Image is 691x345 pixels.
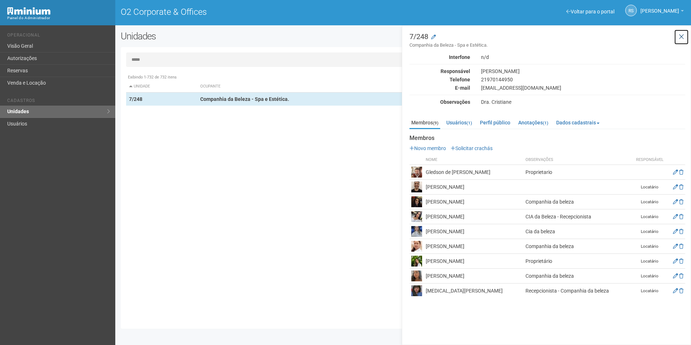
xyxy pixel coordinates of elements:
[476,85,691,91] div: [EMAIL_ADDRESS][DOMAIN_NAME]
[7,15,110,21] div: Painel do Administrador
[476,76,691,83] div: 21970144950
[524,224,631,239] td: Cia da beleza
[424,209,524,224] td: [PERSON_NAME]
[411,196,422,207] img: user.png
[632,180,668,195] td: Locatário
[673,258,678,264] a: Editar membro
[411,256,422,267] img: user.png
[543,120,548,125] small: (1)
[404,76,476,83] div: Telefone
[433,120,438,125] small: (9)
[7,33,110,40] li: Operacional
[424,165,524,180] td: Gledson de [PERSON_NAME]
[411,167,422,178] img: user.png
[431,34,436,41] a: Modificar a unidade
[679,273,683,279] a: Excluir membro
[7,98,110,106] li: Cadastros
[673,273,678,279] a: Editar membro
[566,9,614,14] a: Voltar para o portal
[404,99,476,105] div: Observações
[679,184,683,190] a: Excluir membro
[524,239,631,254] td: Companhia da beleza
[673,199,678,205] a: Editar membro
[467,120,472,125] small: (1)
[200,96,289,102] strong: Companhia da Beleza - Spa e Estética.
[409,145,446,151] a: Novo membro
[632,209,668,224] td: Locatário
[424,180,524,195] td: [PERSON_NAME]
[7,7,51,15] img: Minium
[632,195,668,209] td: Locatário
[121,7,398,17] h1: O2 Corporate & Offices
[424,284,524,298] td: [MEDICAL_DATA][PERSON_NAME]
[126,74,680,81] div: Exibindo 1-732 de 732 itens
[126,81,197,93] th: Unidade: activate to sort column descending
[679,199,683,205] a: Excluir membro
[409,135,685,141] strong: Membros
[476,99,691,105] div: Dra. Cristiane
[409,33,685,48] h3: 7/248
[632,239,668,254] td: Locatário
[524,209,631,224] td: CIA da Beleza - Recepcionista
[640,1,679,14] span: Rayssa Soares Ribeiro
[129,96,142,102] strong: 7/248
[445,117,474,128] a: Usuários(1)
[673,229,678,234] a: Editar membro
[679,169,683,175] a: Excluir membro
[476,54,691,60] div: n/d
[524,254,631,269] td: Proprietário
[625,5,637,16] a: RS
[640,9,684,15] a: [PERSON_NAME]
[516,117,550,128] a: Anotações(1)
[424,224,524,239] td: [PERSON_NAME]
[632,155,668,165] th: Responsável
[632,224,668,239] td: Locatário
[632,284,668,298] td: Locatário
[478,117,512,128] a: Perfil público
[121,31,350,42] h2: Unidades
[411,241,422,252] img: user.png
[679,243,683,249] a: Excluir membro
[524,165,631,180] td: Proprietario
[409,117,440,129] a: Membros(9)
[411,285,422,296] img: user.png
[673,214,678,220] a: Editar membro
[673,184,678,190] a: Editar membro
[451,145,493,151] a: Solicitar crachás
[673,288,678,294] a: Editar membro
[411,211,422,222] img: user.png
[524,284,631,298] td: Recepcionista - Companhia da beleza
[411,182,422,192] img: user.png
[679,214,683,220] a: Excluir membro
[411,226,422,237] img: user.png
[524,269,631,284] td: Companhia da beleza
[424,269,524,284] td: [PERSON_NAME]
[409,42,685,48] small: Companhia da Beleza - Spa e Estética.
[554,117,601,128] a: Dados cadastrais
[424,155,524,165] th: Nome
[632,269,668,284] td: Locatário
[524,195,631,209] td: Companhia da beleza
[679,288,683,294] a: Excluir membro
[679,229,683,234] a: Excluir membro
[632,254,668,269] td: Locatário
[424,239,524,254] td: [PERSON_NAME]
[404,54,476,60] div: Interfone
[404,68,476,74] div: Responsável
[673,169,678,175] a: Editar membro
[197,81,442,93] th: Ocupante: activate to sort column ascending
[424,254,524,269] td: [PERSON_NAME]
[476,68,691,74] div: [PERSON_NAME]
[424,195,524,209] td: [PERSON_NAME]
[524,155,631,165] th: Observações
[411,271,422,281] img: user.png
[404,85,476,91] div: E-mail
[679,258,683,264] a: Excluir membro
[673,243,678,249] a: Editar membro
